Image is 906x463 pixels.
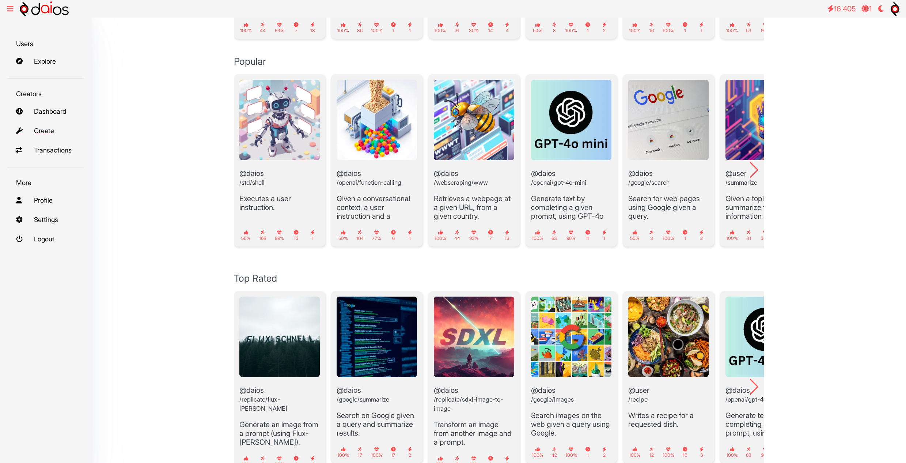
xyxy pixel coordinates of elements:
header: @daios [337,80,417,194]
small: 1 [602,230,606,241]
a: Transactions [7,142,84,158]
small: /std/shell [239,179,265,186]
p: Executes a user instruction. [239,194,320,212]
header: @daios [434,297,514,420]
small: 93% [469,230,479,241]
small: 100% [240,22,252,33]
small: /webscraping/www [434,179,488,186]
small: /google/search [628,179,670,186]
header: @daios [531,80,611,194]
small: 96% [761,22,770,33]
p: Writes a recipe for a requested dish. [628,411,709,429]
small: 2 [602,447,606,458]
small: 100% [726,22,738,33]
p: More [7,175,84,191]
small: 50% [533,22,542,33]
small: 100% [532,447,543,458]
header: @daios [239,297,320,420]
small: 10 [683,447,687,458]
img: standard-tool.webp [725,80,806,160]
p: Creators [7,86,84,102]
small: 1 [408,230,412,241]
small: 100% [726,447,738,458]
img: google-images.webp [531,297,611,377]
p: Generate an image from a prompt (using Flux-[PERSON_NAME]). [239,420,320,447]
span: 1 [869,4,872,13]
a: Settings [7,212,84,227]
small: 3 [649,230,653,241]
small: 3 [552,22,556,33]
header: @daios [531,297,611,411]
h3: Popular [234,56,764,67]
small: 50% [630,230,640,241]
p: Given a topic, summarize the information about it found in the web. [725,194,806,229]
small: 100% [435,22,446,33]
small: 3 [700,447,704,458]
small: 6 [391,230,396,241]
header: @daios [239,80,320,194]
small: 100% [532,230,543,241]
small: 63 [551,230,557,241]
h3: Top Rated [234,272,764,284]
header: @daios [434,80,514,194]
p: Search for web pages using Google given a query. [628,194,709,221]
small: 77% [372,230,381,241]
div: 6 / 15 [720,74,811,246]
small: 44 [454,230,460,241]
small: 1 [700,22,704,33]
p: Users [7,36,84,52]
a: Explore [7,53,84,69]
img: logo-h.svg [20,1,69,16]
small: 100% [371,447,383,458]
small: 1 [683,230,687,241]
small: 100% [726,230,738,241]
a: Create [7,123,84,139]
img: openai-function-calling.webp [337,80,417,160]
div: 2 / 15 [331,74,422,246]
header: @user [628,297,709,411]
small: 1 [311,230,315,241]
div: 1 / 15 [234,74,325,246]
small: 1 [391,22,396,33]
img: google-search.webp [628,80,709,160]
small: 1 [683,22,687,33]
small: 100% [663,447,674,458]
p: Generate text by completing a given prompt, using GPT-4o Mini. [725,411,806,446]
small: 2 [700,230,704,241]
small: 36 [357,22,363,33]
img: sdxl+coverimage+milkyweights.png [434,297,514,377]
small: /summarize [725,179,757,186]
small: /google/images [531,396,574,403]
small: 100% [565,447,577,458]
small: 31 [455,22,459,33]
small: 50% [338,230,348,241]
small: 100% [663,230,674,241]
small: 2 [602,22,606,33]
small: 13 [294,230,299,241]
small: 30% [469,22,479,33]
small: 12 [649,447,654,458]
small: 7 [294,22,299,33]
small: 96% [761,447,770,458]
small: 164 [356,230,364,241]
small: 100% [565,22,577,33]
img: webscraping.webp [434,80,514,160]
header: @daios [725,297,806,411]
small: 13 [505,230,509,241]
small: /openai/function-calling [337,179,401,186]
small: /recipe [628,396,648,403]
a: Logout [7,231,84,247]
a: Dashboard [7,103,84,119]
img: Types-of-Cuisines-from-Around-the-World-With-their-Popular-Food.jpg [628,297,709,377]
small: 14 [488,22,493,33]
span: 16 405 [834,4,856,13]
small: 1 [408,22,412,33]
p: Retrieves a webpage at a given URL, from a given country. [434,194,514,221]
a: 16 405 [824,1,860,16]
small: 96% [566,230,576,241]
div: Next slide [745,161,764,180]
small: 17 [391,447,396,458]
small: 4 [505,22,509,33]
small: 63 [746,447,751,458]
img: google-summarize.webp [337,297,417,377]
